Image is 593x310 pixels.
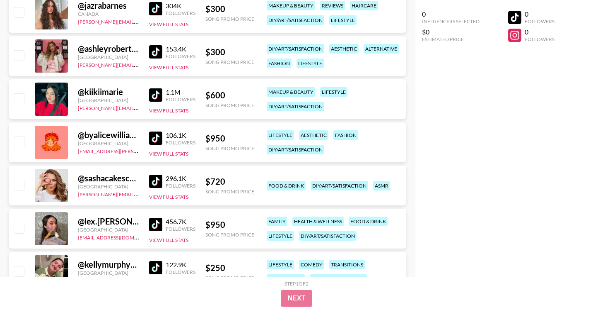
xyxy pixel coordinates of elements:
[78,87,139,97] div: @ kiikiimarie
[78,44,139,54] div: @ ashleyrobertsphotos
[78,173,139,183] div: @ sashacakeschicago
[267,59,292,68] div: fashion
[205,145,254,151] div: Song Promo Price
[284,281,309,287] div: Step 1 of 2
[149,218,162,231] img: TikTok
[78,103,200,111] a: [PERSON_NAME][EMAIL_ADDRESS][DOMAIN_NAME]
[329,260,365,269] div: transitions
[422,10,480,18] div: 0
[78,140,139,146] div: [GEOGRAPHIC_DATA]
[166,139,195,146] div: Followers
[329,44,359,54] div: aesthetic
[149,107,188,114] button: View Full Stats
[267,231,294,241] div: lifestyle
[205,59,254,65] div: Song Promo Price
[296,59,324,68] div: lifestyle
[205,102,254,108] div: Song Promo Price
[320,87,347,97] div: lifestyle
[149,2,162,15] img: TikTok
[166,131,195,139] div: 106.1K
[78,11,139,17] div: Canada
[422,18,480,24] div: Influencers Selected
[205,220,254,230] div: $ 950
[205,16,254,22] div: Song Promo Price
[267,15,324,25] div: diy/art/satisfaction
[78,17,200,25] a: [PERSON_NAME][EMAIL_ADDRESS][DOMAIN_NAME]
[78,190,200,198] a: [PERSON_NAME][EMAIL_ADDRESS][DOMAIN_NAME]
[422,36,480,42] div: Estimated Price
[166,10,195,16] div: Followers
[281,290,312,307] button: Next
[149,21,188,27] button: View Full Stats
[78,216,139,227] div: @ lex.[PERSON_NAME]
[205,188,254,195] div: Song Promo Price
[205,90,254,100] div: $ 600
[267,1,315,10] div: makeup & beauty
[364,44,399,54] div: alternative
[166,96,195,103] div: Followers
[329,15,357,25] div: lifestyle
[166,53,195,59] div: Followers
[205,232,254,238] div: Song Promo Price
[349,217,388,226] div: food & drink
[166,174,195,183] div: 296.1K
[78,183,139,190] div: [GEOGRAPHIC_DATA]
[78,259,139,270] div: @ kellymurphy92
[267,217,287,226] div: family
[267,181,306,190] div: food & drink
[166,217,195,226] div: 456.7K
[525,18,554,24] div: Followers
[78,227,139,233] div: [GEOGRAPHIC_DATA]
[149,261,162,274] img: TikTok
[299,130,328,140] div: aesthetic
[525,28,554,36] div: 0
[149,237,188,243] button: View Full Stats
[78,130,139,140] div: @ byalicewilliams
[166,269,195,275] div: Followers
[166,45,195,53] div: 153.4K
[292,217,344,226] div: health & wellness
[311,181,368,190] div: diy/art/satisfaction
[78,0,139,11] div: @ jazrabarnes
[78,233,161,241] a: [EMAIL_ADDRESS][DOMAIN_NAME]
[166,2,195,10] div: 304K
[267,274,305,284] div: relationship
[373,181,390,190] div: asmr
[149,45,162,59] img: TikTok
[166,88,195,96] div: 1.1M
[78,270,139,276] div: [GEOGRAPHIC_DATA]
[320,1,345,10] div: reviews
[166,226,195,232] div: Followers
[78,97,139,103] div: [GEOGRAPHIC_DATA]
[78,146,200,154] a: [EMAIL_ADDRESS][PERSON_NAME][DOMAIN_NAME]
[422,28,480,36] div: $0
[205,4,254,14] div: $ 300
[552,269,583,300] iframe: Drift Widget Chat Controller
[267,87,315,97] div: makeup & beauty
[205,275,254,281] div: Song Promo Price
[166,183,195,189] div: Followers
[205,133,254,144] div: $ 950
[149,88,162,102] img: TikTok
[267,44,324,54] div: diy/art/satisfaction
[310,274,367,284] div: diy/art/satisfaction
[299,231,357,241] div: diy/art/satisfaction
[267,102,324,111] div: diy/art/satisfaction
[149,64,188,71] button: View Full Stats
[525,36,554,42] div: Followers
[205,263,254,273] div: $ 250
[350,1,378,10] div: haircare
[149,194,188,200] button: View Full Stats
[78,60,200,68] a: [PERSON_NAME][EMAIL_ADDRESS][DOMAIN_NAME]
[149,151,188,157] button: View Full Stats
[149,132,162,145] img: TikTok
[267,260,294,269] div: lifestyle
[205,47,254,57] div: $ 300
[299,260,324,269] div: comedy
[267,145,324,154] div: diy/art/satisfaction
[166,261,195,269] div: 122.9K
[525,10,554,18] div: 0
[267,130,294,140] div: lifestyle
[333,130,358,140] div: fashion
[78,54,139,60] div: [GEOGRAPHIC_DATA]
